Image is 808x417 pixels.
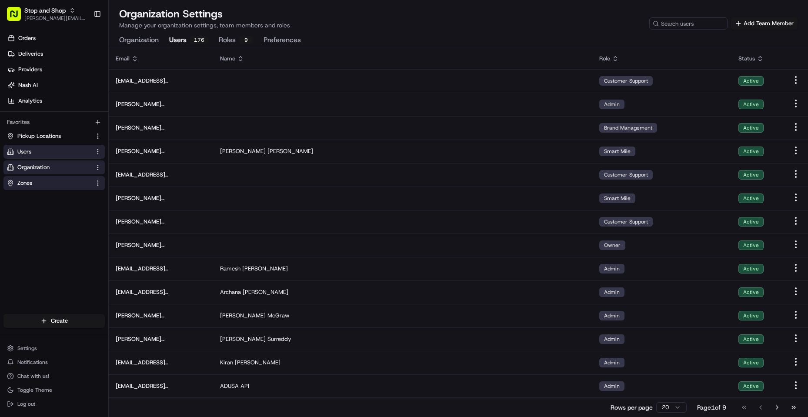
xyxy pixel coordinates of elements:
span: [PERSON_NAME] [242,265,288,273]
div: Name [220,55,585,63]
span: Kiran [220,359,233,367]
span: Notifications [17,359,48,366]
button: Zones [3,176,105,190]
span: Organization [17,163,50,171]
div: Admin [599,334,624,344]
a: Users [7,148,91,156]
div: Customer Support [599,76,653,86]
span: Zones [17,179,32,187]
span: Orders [18,34,36,42]
a: 📗Knowledge Base [5,123,70,138]
div: Customer Support [599,217,653,227]
div: Active [738,217,764,227]
span: [PERSON_NAME] [235,359,280,367]
span: [PERSON_NAME] [267,147,313,155]
div: We're available if you need us! [30,92,110,99]
div: Active [738,287,764,297]
a: Orders [3,31,108,45]
div: Smart Mile [599,147,635,156]
span: ADUSA [220,382,239,390]
button: Preferences [264,33,301,48]
span: McGraw [267,312,289,320]
div: Active [738,193,764,203]
a: Deliveries [3,47,108,61]
button: [PERSON_NAME][EMAIL_ADDRESS][DOMAIN_NAME] [24,15,87,22]
div: Active [738,264,764,274]
div: Active [738,358,764,367]
div: Page 1 of 9 [697,403,726,412]
a: Nash AI [3,78,108,92]
span: Archana [220,288,241,296]
div: Admin [599,264,624,274]
span: Surreddy [267,335,291,343]
button: Users [3,145,105,159]
span: [EMAIL_ADDRESS][DOMAIN_NAME] [116,171,206,179]
div: Status [738,55,777,63]
div: Active [738,334,764,344]
span: [PERSON_NAME] [243,288,288,296]
span: [EMAIL_ADDRESS][DOMAIN_NAME] [116,382,206,390]
button: Log out [3,398,105,410]
span: [EMAIL_ADDRESS][PERSON_NAME][DOMAIN_NAME] [116,265,206,273]
div: Customer Support [599,170,653,180]
div: Active [738,123,764,133]
div: Admin [599,287,624,297]
input: Clear [23,56,144,65]
button: Organization [119,33,159,48]
span: [PERSON_NAME][EMAIL_ADDRESS][PERSON_NAME][DOMAIN_NAME] [116,241,206,249]
span: Chat with us! [17,373,49,380]
div: Start new chat [30,83,143,92]
a: Analytics [3,94,108,108]
div: Active [738,170,764,180]
button: Roles [219,33,253,48]
a: Pickup Locations [7,132,91,140]
p: Manage your organization settings, team members and roles [119,21,290,30]
button: Chat with us! [3,370,105,382]
span: [PERSON_NAME][EMAIL_ADDRESS][PERSON_NAME][DOMAIN_NAME] [116,147,206,155]
div: Owner [599,240,625,250]
span: [PERSON_NAME][EMAIL_ADDRESS][DOMAIN_NAME] [116,100,206,108]
span: Analytics [18,97,42,105]
span: API Documentation [82,126,140,135]
button: Create [3,314,105,328]
div: Active [738,147,764,156]
button: Stop and Shop[PERSON_NAME][EMAIL_ADDRESS][DOMAIN_NAME] [3,3,90,24]
div: Admin [599,381,624,391]
span: Nash AI [18,81,38,89]
span: [EMAIL_ADDRESS][PERSON_NAME][DOMAIN_NAME] [116,288,206,296]
div: Active [738,76,764,86]
div: 9 [239,36,253,44]
button: Notifications [3,356,105,368]
div: Admin [599,358,624,367]
span: [PERSON_NAME] [220,147,266,155]
span: Users [17,148,31,156]
div: Admin [599,100,624,109]
span: [PERSON_NAME][EMAIL_ADDRESS][PERSON_NAME][DOMAIN_NAME] [116,194,206,202]
p: Rows per page [611,403,653,412]
button: Settings [3,342,105,354]
a: 💻API Documentation [70,123,143,138]
a: Organization [7,163,91,171]
span: Create [51,317,68,325]
button: Organization [3,160,105,174]
span: [PERSON_NAME][EMAIL_ADDRESS][PERSON_NAME][DOMAIN_NAME] [116,218,206,226]
button: Toggle Theme [3,384,105,396]
span: [EMAIL_ADDRESS][PERSON_NAME][DOMAIN_NAME] [116,77,206,85]
button: Stop and Shop [24,6,66,15]
a: Providers [3,63,108,77]
span: [PERSON_NAME][EMAIL_ADDRESS][DOMAIN_NAME] [116,335,206,343]
span: Pylon [87,147,105,154]
span: [PERSON_NAME][EMAIL_ADDRESS][DOMAIN_NAME] [116,124,206,132]
button: Pickup Locations [3,129,105,143]
span: Settings [17,345,37,352]
div: Admin [599,311,624,320]
img: 1736555255976-a54dd68f-1ca7-489b-9aae-adbdc363a1c4 [9,83,24,99]
div: Email [116,55,206,63]
span: Pickup Locations [17,132,61,140]
div: Favorites [3,115,105,129]
div: Active [738,100,764,109]
a: Powered byPylon [61,147,105,154]
input: Search users [649,17,728,30]
p: Welcome 👋 [9,35,158,49]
